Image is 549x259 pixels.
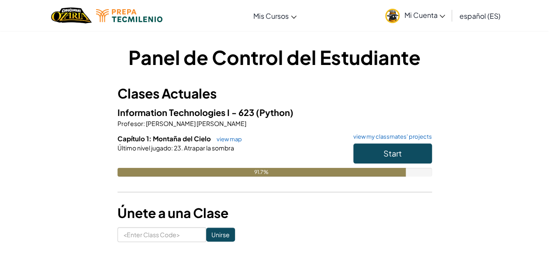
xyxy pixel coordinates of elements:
[117,144,171,152] span: Último nivel jugado
[256,107,293,118] span: (Python)
[349,134,432,140] a: view my classmates' projects
[145,119,246,127] span: [PERSON_NAME] [PERSON_NAME]
[117,44,432,71] h1: Panel de Control del Estudiante
[455,4,504,27] a: español (ES)
[253,11,289,20] span: Mis Cursos
[117,227,206,242] input: <Enter Class Code>
[117,168,406,177] div: 91.7%
[117,84,432,103] h3: Clases Actuales
[117,107,256,118] span: Information Technologies I - 623
[385,9,400,23] img: avatar
[173,144,183,152] span: 23.
[51,7,92,24] a: Ozaria by CodeCombat logo
[459,11,500,20] span: español (ES)
[96,9,162,22] img: Tecmilenio logo
[381,2,449,29] a: Mi Cuenta
[117,134,212,143] span: Capítulo 1: Montaña del Cielo
[183,144,234,152] span: Atrapar la sombra
[117,119,143,127] span: Profesor
[212,136,242,143] a: view map
[353,143,432,164] button: Start
[117,203,432,223] h3: Únete a una Clase
[404,10,445,20] span: Mi Cuenta
[249,4,301,27] a: Mis Cursos
[143,119,145,127] span: :
[171,144,173,152] span: :
[51,7,92,24] img: Home
[206,228,235,242] input: Unirse
[383,148,402,158] span: Start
